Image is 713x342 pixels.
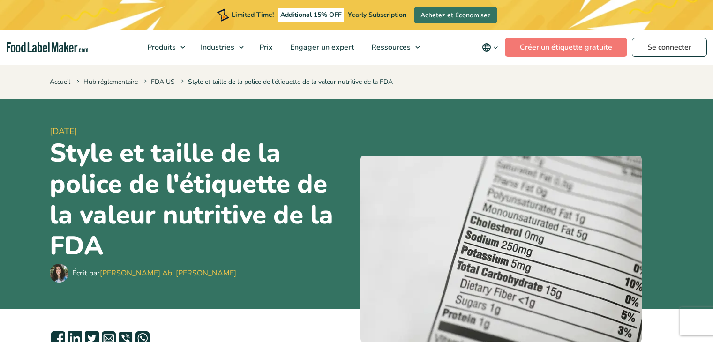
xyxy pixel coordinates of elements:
[192,30,248,65] a: Industries
[348,10,406,19] span: Yearly Subscription
[251,30,279,65] a: Prix
[363,30,425,65] a: Ressources
[144,42,177,52] span: Produits
[282,30,360,65] a: Engager un expert
[50,77,70,86] a: Accueil
[256,42,274,52] span: Prix
[50,264,68,283] img: Maria Abi Hanna - Étiquetage alimentaire
[50,138,353,261] h1: Style et taille de la police de l'étiquette de la valeur nutritive de la FDA
[72,268,236,279] div: Écrit par
[232,10,274,19] span: Limited Time!
[368,42,412,52] span: Ressources
[83,77,138,86] a: Hub réglementaire
[50,125,353,138] span: [DATE]
[100,268,236,278] a: [PERSON_NAME] Abi [PERSON_NAME]
[632,38,707,57] a: Se connecter
[414,7,497,23] a: Achetez et Économisez
[151,77,175,86] a: FDA US
[198,42,235,52] span: Industries
[179,77,393,86] span: Style et taille de la police de l'étiquette de la valeur nutritive de la FDA
[505,38,627,57] a: Créer un étiquette gratuite
[278,8,344,22] span: Additional 15% OFF
[287,42,355,52] span: Engager un expert
[139,30,190,65] a: Produits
